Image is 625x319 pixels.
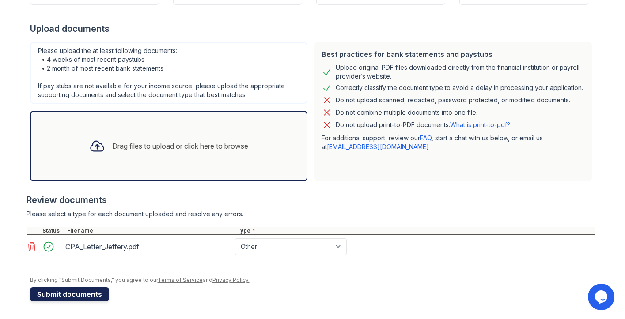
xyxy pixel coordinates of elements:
[30,23,595,35] div: Upload documents
[235,227,595,234] div: Type
[327,143,429,150] a: [EMAIL_ADDRESS][DOMAIN_NAME]
[65,227,235,234] div: Filename
[65,240,231,254] div: CPA_Letter_Jeffery.pdf
[420,134,432,142] a: FAQ
[30,287,109,301] button: Submit documents
[41,227,65,234] div: Status
[336,120,510,129] p: Do not upload print-to-PDF documents.
[27,210,595,218] div: Please select a type for each document uploaded and resolve any errors.
[336,95,570,105] div: Do not upload scanned, redacted, password protected, or modified documents.
[336,107,477,118] div: Do not combine multiple documents into one file.
[450,121,510,128] a: What is print-to-pdf?
[336,63,585,81] div: Upload original PDF files downloaded directly from the financial institution or payroll provider’...
[336,83,583,93] div: Correctly classify the document type to avoid a delay in processing your application.
[322,134,585,151] p: For additional support, review our , start a chat with us below, or email us at
[27,194,595,206] div: Review documents
[112,141,248,151] div: Drag files to upload or click here to browse
[322,49,585,60] div: Best practices for bank statements and paystubs
[158,277,203,283] a: Terms of Service
[588,284,616,310] iframe: chat widget
[212,277,250,283] a: Privacy Policy.
[30,277,595,284] div: By clicking "Submit Documents," you agree to our and
[30,42,307,104] div: Please upload the at least following documents: • 4 weeks of most recent paystubs • 2 month of mo...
